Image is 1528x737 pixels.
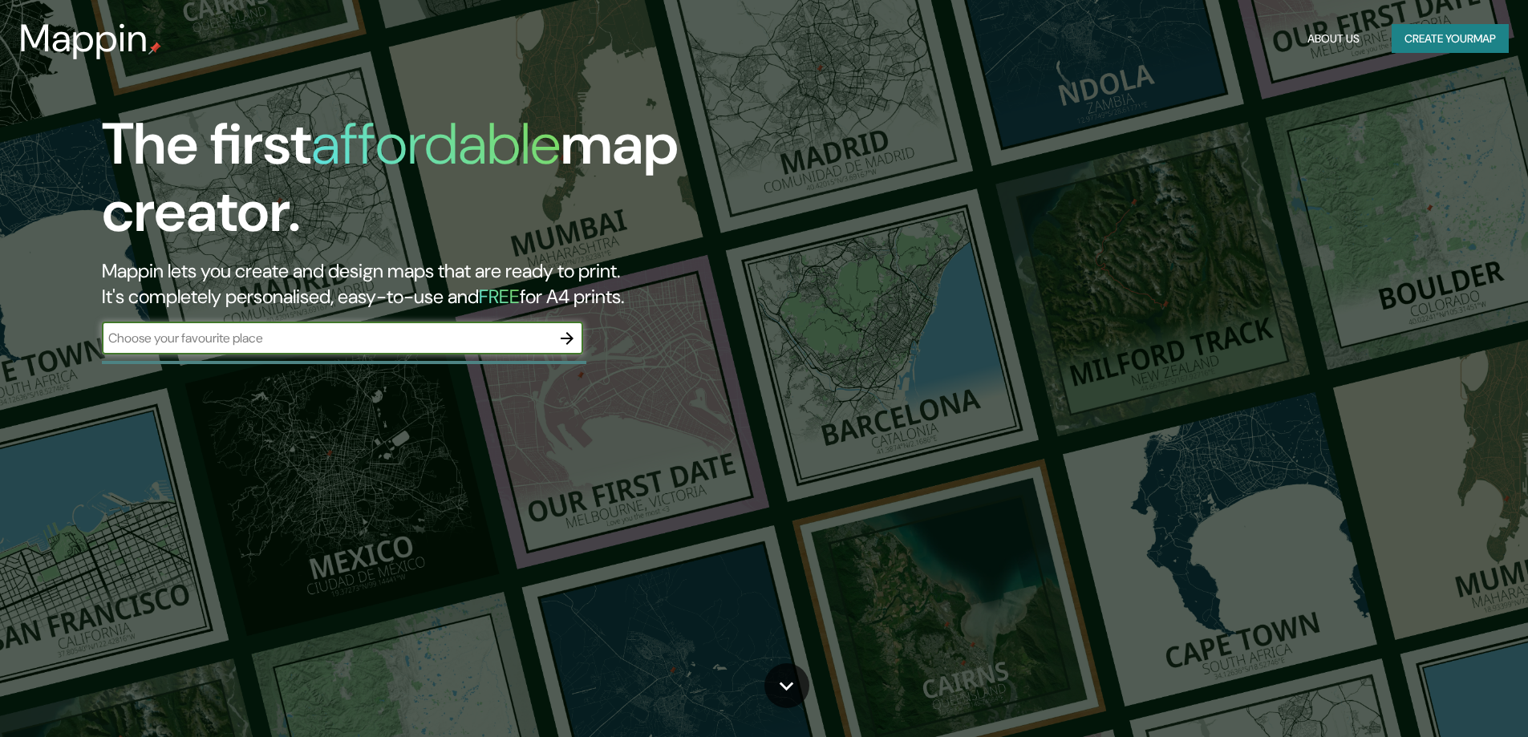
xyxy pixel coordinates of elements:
[311,107,561,181] h1: affordable
[148,42,161,55] img: mappin-pin
[479,284,520,309] h5: FREE
[102,111,866,258] h1: The first map creator.
[102,329,551,347] input: Choose your favourite place
[102,258,866,310] h2: Mappin lets you create and design maps that are ready to print. It's completely personalised, eas...
[1301,24,1366,54] button: About Us
[1392,24,1509,54] button: Create yourmap
[19,16,148,61] h3: Mappin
